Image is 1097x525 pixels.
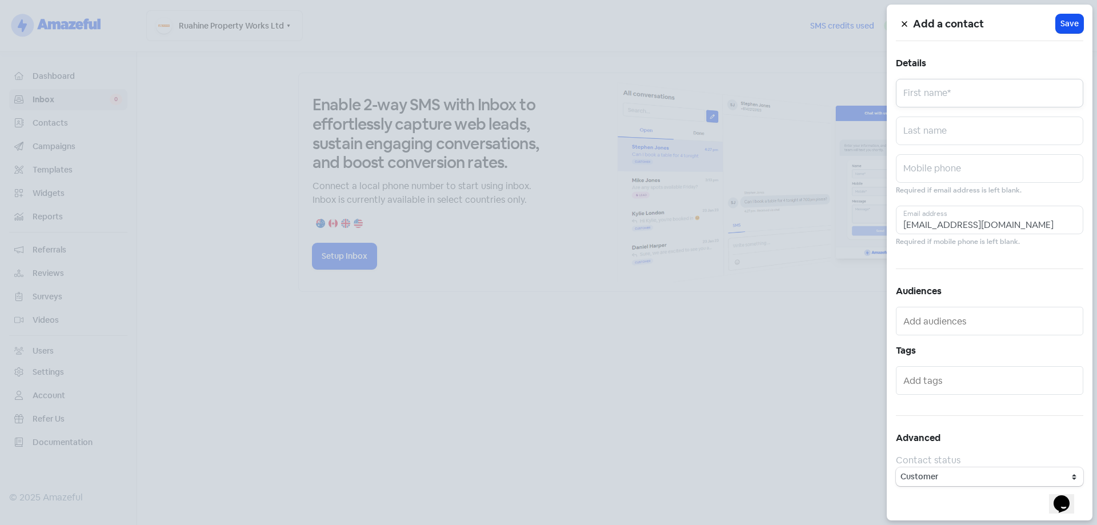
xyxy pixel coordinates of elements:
[896,79,1083,107] input: First name
[896,237,1020,247] small: Required if mobile phone is left blank.
[896,454,1083,467] div: Contact status
[1049,479,1086,514] iframe: chat widget
[896,342,1083,359] h5: Tags
[903,312,1078,330] input: Add audiences
[896,55,1083,72] h5: Details
[896,154,1083,183] input: Mobile phone
[896,185,1022,196] small: Required if email address is left blank.
[903,371,1078,390] input: Add tags
[896,283,1083,300] h5: Audiences
[896,117,1083,145] input: Last name
[913,15,1056,33] h5: Add a contact
[1056,14,1083,33] button: Save
[896,430,1083,447] h5: Advanced
[1060,18,1079,30] span: Save
[896,206,1083,234] input: Email address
